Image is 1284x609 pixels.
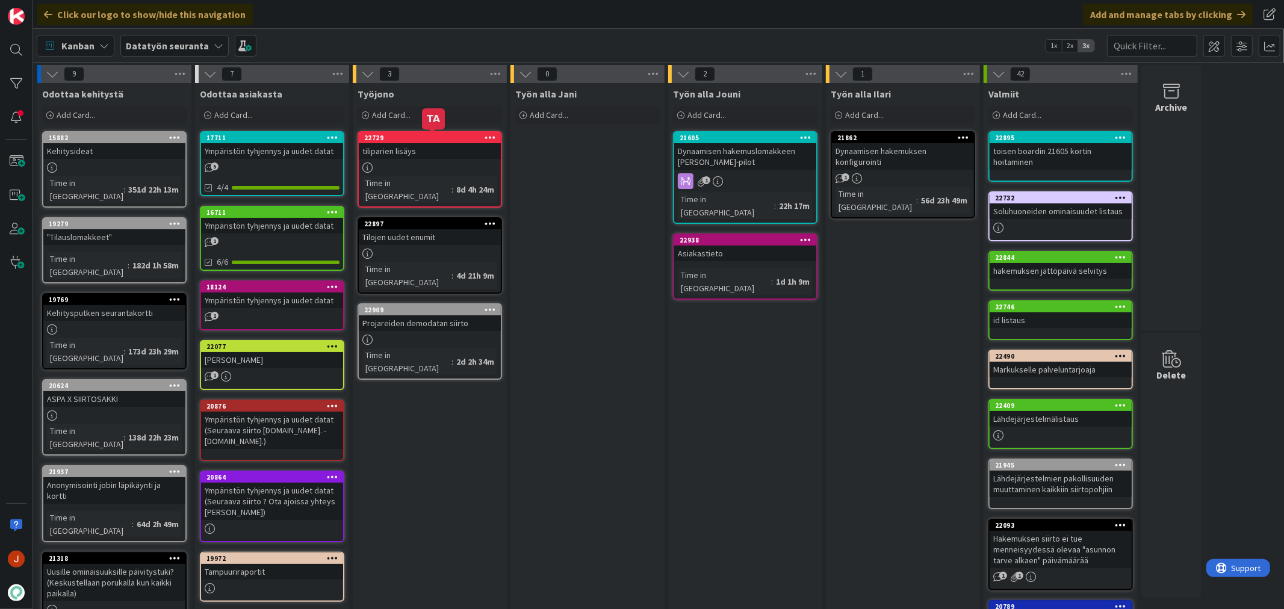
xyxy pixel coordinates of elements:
[201,564,343,580] div: Tampuuriraportit
[206,554,343,563] div: 19972
[47,338,123,365] div: Time in [GEOGRAPHIC_DATA]
[211,237,219,245] span: 1
[852,67,873,81] span: 1
[678,268,771,295] div: Time in [GEOGRAPHIC_DATA]
[674,246,816,261] div: Asiakastieto
[362,348,451,375] div: Time in [GEOGRAPHIC_DATA]
[674,235,816,261] div: 22938Asiakastieto
[453,269,497,282] div: 4d 21h 9m
[201,282,343,308] div: 18124Ympäristön tyhjennys ja uudet datat
[451,269,453,282] span: :
[49,554,185,563] div: 21318
[201,341,343,352] div: 22077
[537,67,557,81] span: 0
[999,572,1007,580] span: 1
[990,252,1132,263] div: 22844
[695,67,715,81] span: 2
[201,207,343,218] div: 16711
[674,132,816,143] div: 21605
[845,110,884,120] span: Add Card...
[990,471,1132,497] div: Lähdejärjestelmien pakollisuuden muuttaminen kaikkiin siirtopohjiin
[214,110,253,120] span: Add Card...
[61,39,95,53] span: Kanban
[680,236,816,244] div: 22938
[358,131,502,208] a: 22729tiliparien lisäysTime in [GEOGRAPHIC_DATA]:8d 4h 24m
[995,352,1132,360] div: 22490
[358,217,502,294] a: 22897Tilojen uudet enumitTime in [GEOGRAPHIC_DATA]:4d 21h 9m
[64,67,84,81] span: 9
[1016,572,1023,580] span: 1
[217,256,228,268] span: 6/6
[359,304,501,315] div: 22909
[49,134,185,142] div: 15882
[42,465,187,542] a: 21937Anonymisointi jobin läpikäynti ja korttiTime in [GEOGRAPHIC_DATA]:64d 2h 49m
[206,473,343,481] div: 20864
[43,391,185,407] div: ASPA X SIIRTOSAKKI
[43,380,185,391] div: 20624
[836,187,916,214] div: Time in [GEOGRAPHIC_DATA]
[1107,35,1197,57] input: Quick Filter...
[125,345,182,358] div: 173d 23h 29m
[43,132,185,159] div: 15882Kehitysideat
[1046,40,1062,52] span: 1x
[831,88,891,100] span: Työn alla Ilari
[990,252,1132,279] div: 22844hakemuksen jättöpäivä selvitys
[123,183,125,196] span: :
[43,294,185,305] div: 19769
[832,132,974,143] div: 21862
[49,220,185,228] div: 19279
[222,67,242,81] span: 7
[43,564,185,601] div: Uusille ominaisuuksille päivitystuki? (Keskustellaan porukalla kun kaikki paikalla)
[988,300,1133,340] a: 22746id listaus
[674,143,816,170] div: Dynaamisen hakemuslomakkeen [PERSON_NAME]-pilot
[1083,4,1253,25] div: Add and manage tabs by clicking
[990,531,1132,568] div: Hakemuksen siirto ei tue menneisyydessä olevaa "asunnon tarve alkaen" päivämäärää
[990,203,1132,219] div: Soluhuoneiden ominaisuudet listaus
[990,411,1132,427] div: Lähdejärjestelmälistaus
[358,88,394,100] span: Työjono
[1062,40,1078,52] span: 2x
[453,183,497,196] div: 8d 4h 24m
[680,134,816,142] div: 21605
[988,399,1133,449] a: 22409Lähdejärjestelmälistaus
[990,362,1132,377] div: Markukselle palveluntarjoaja
[201,472,343,483] div: 20864
[990,143,1132,170] div: toisen boardin 21605 kortin hoitaminen
[43,380,185,407] div: 20624ASPA X SIIRTOSAKKI
[995,134,1132,142] div: 22895
[43,477,185,504] div: Anonymisointi jobin läpikäynti ja kortti
[678,193,774,219] div: Time in [GEOGRAPHIC_DATA]
[200,280,344,330] a: 18124Ympäristön tyhjennys ja uudet datat
[988,88,1019,100] span: Valmiit
[201,401,343,412] div: 20876
[988,131,1133,182] a: 22895toisen boardin 21605 kortin hoitaminen
[211,371,219,379] span: 1
[37,4,253,25] div: Click our logo to show/hide this navigation
[47,252,128,279] div: Time in [GEOGRAPHIC_DATA]
[43,229,185,245] div: "Tilauslomakkeet"
[201,132,343,143] div: 17711
[57,110,95,120] span: Add Card...
[49,382,185,390] div: 20624
[43,218,185,245] div: 19279"Tilauslomakkeet"
[201,553,343,564] div: 19972
[771,275,773,288] span: :
[995,401,1132,410] div: 22409
[837,134,974,142] div: 21862
[990,351,1132,362] div: 22490
[358,303,502,380] a: 22909Projareiden demodatan siirtoTime in [GEOGRAPHIC_DATA]:2d 2h 34m
[995,461,1132,469] div: 21945
[687,110,726,120] span: Add Card...
[25,2,55,16] span: Support
[49,295,185,304] div: 19769
[359,315,501,331] div: Projareiden demodatan siirto
[364,306,501,314] div: 22909
[200,400,344,461] a: 20876Ympäristön tyhjennys ja uudet datat (Seuraava siirto [DOMAIN_NAME]. - [DOMAIN_NAME].)
[990,520,1132,531] div: 22093
[515,88,577,100] span: Työn alla Jani
[379,67,400,81] span: 3
[43,294,185,321] div: 19769Kehitysputken seurantakortti
[988,191,1133,241] a: 22732Soluhuoneiden ominaisuudet listaus
[362,262,451,289] div: Time in [GEOGRAPHIC_DATA]
[47,511,132,537] div: Time in [GEOGRAPHIC_DATA]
